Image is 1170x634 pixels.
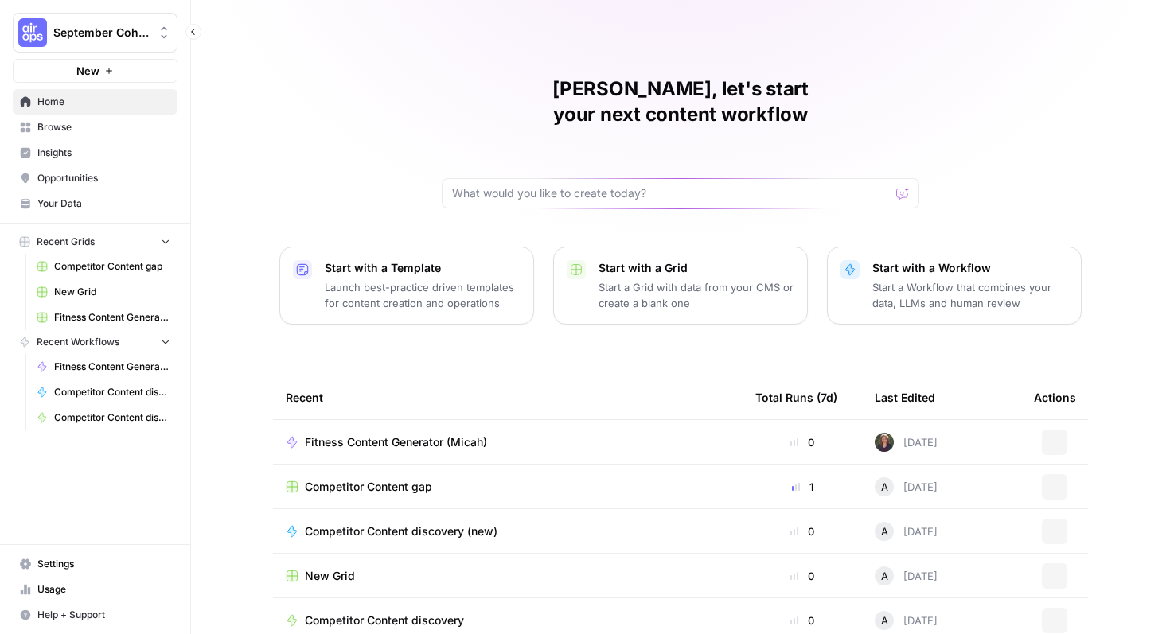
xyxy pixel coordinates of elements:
[286,523,730,539] a: Competitor Content discovery (new)
[881,523,888,539] span: A
[29,254,177,279] a: Competitor Content gap
[875,375,935,419] div: Last Edited
[452,185,890,201] input: What would you like to create today?
[875,477,938,496] div: [DATE]
[875,433,894,452] img: prdtoxkaflvh0v91efe6wt880b6h
[13,330,177,354] button: Recent Workflows
[37,557,170,571] span: Settings
[305,568,355,584] span: New Grid
[286,613,730,628] a: Competitor Content discovery
[599,260,794,276] p: Start with a Grid
[54,259,170,274] span: Competitor Content gap
[875,611,938,630] div: [DATE]
[54,385,170,399] span: Competitor Content discovery (new)
[305,523,497,539] span: Competitor Content discovery (new)
[13,115,177,140] a: Browse
[1034,375,1076,419] div: Actions
[827,247,1082,325] button: Start with a WorkflowStart a Workflow that combines your data, LLMs and human review
[755,434,849,450] div: 0
[18,18,47,47] img: September Cohort Logo
[37,95,170,109] span: Home
[755,375,837,419] div: Total Runs (7d)
[29,379,177,405] a: Competitor Content discovery (new)
[13,230,177,254] button: Recent Grids
[54,285,170,299] span: New Grid
[76,63,99,79] span: New
[305,479,432,495] span: Competitor Content gap
[286,434,730,450] a: Fitness Content Generator (Micah)
[29,354,177,379] a: Fitness Content Generator (Micah)
[599,279,794,311] p: Start a Grid with data from your CMS or create a blank one
[37,196,170,211] span: Your Data
[13,165,177,191] a: Opportunities
[37,235,95,249] span: Recent Grids
[53,25,150,41] span: September Cohort
[13,191,177,216] a: Your Data
[286,479,730,495] a: Competitor Content gap
[37,608,170,622] span: Help + Support
[755,479,849,495] div: 1
[13,551,177,577] a: Settings
[37,146,170,160] span: Insights
[37,335,119,349] span: Recent Workflows
[54,410,170,425] span: Competitor Content discovery
[13,59,177,83] button: New
[875,522,938,541] div: [DATE]
[553,247,808,325] button: Start with a GridStart a Grid with data from your CMS or create a blank one
[881,479,888,495] span: A
[37,120,170,134] span: Browse
[755,568,849,584] div: 0
[755,613,849,628] div: 0
[37,582,170,597] span: Usage
[442,76,919,127] h1: [PERSON_NAME], let's start your next content workflow
[872,260,1068,276] p: Start with a Workflow
[13,13,177,53] button: Workspace: September Cohort
[13,89,177,115] a: Home
[37,171,170,185] span: Opportunities
[29,405,177,430] a: Competitor Content discovery
[279,247,534,325] button: Start with a TemplateLaunch best-practice driven templates for content creation and operations
[881,568,888,584] span: A
[13,140,177,165] a: Insights
[875,566,938,585] div: [DATE]
[29,305,177,330] a: Fitness Content Generator ([PERSON_NAME]
[305,434,487,450] span: Fitness Content Generator (Micah)
[54,310,170,325] span: Fitness Content Generator ([PERSON_NAME]
[305,613,464,628] span: Competitor Content discovery
[881,613,888,628] span: A
[286,568,730,584] a: New Grid
[325,279,521,311] p: Launch best-practice driven templates for content creation and operations
[755,523,849,539] div: 0
[13,577,177,602] a: Usage
[54,360,170,374] span: Fitness Content Generator (Micah)
[325,260,521,276] p: Start with a Template
[875,433,938,452] div: [DATE]
[286,375,730,419] div: Recent
[13,602,177,628] button: Help + Support
[29,279,177,305] a: New Grid
[872,279,1068,311] p: Start a Workflow that combines your data, LLMs and human review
